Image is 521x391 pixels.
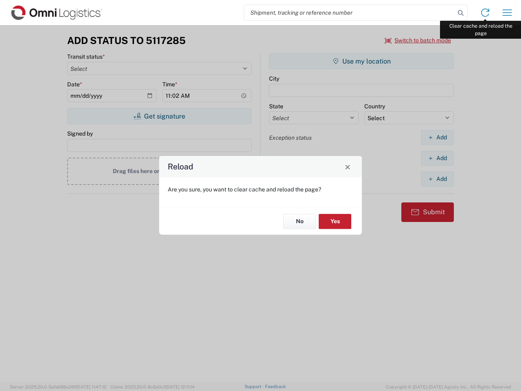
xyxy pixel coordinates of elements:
button: Close [342,161,353,172]
input: Shipment, tracking or reference number [244,5,455,20]
button: No [283,214,316,229]
button: Yes [319,214,351,229]
h4: Reload [168,161,193,173]
p: Are you sure, you want to clear cache and reload the page? [168,186,353,193]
